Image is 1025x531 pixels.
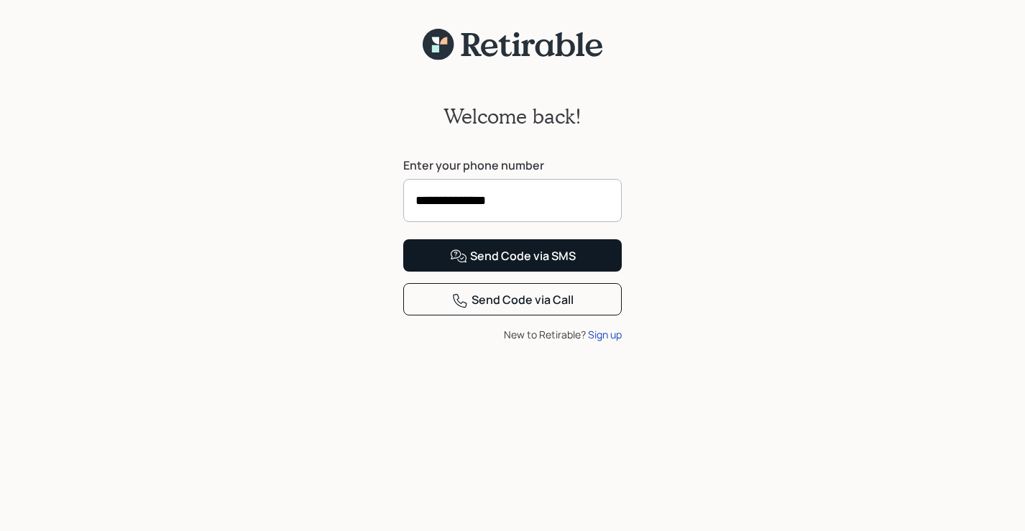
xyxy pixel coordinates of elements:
div: New to Retirable? [403,327,622,342]
div: Send Code via Call [451,292,574,309]
button: Send Code via SMS [403,239,622,272]
h2: Welcome back! [443,104,582,129]
label: Enter your phone number [403,157,622,173]
button: Send Code via Call [403,283,622,315]
div: Send Code via SMS [450,248,576,265]
div: Sign up [588,327,622,342]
